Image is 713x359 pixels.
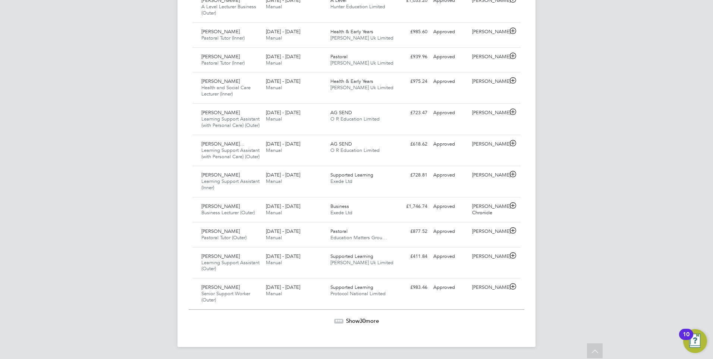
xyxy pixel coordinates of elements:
[392,225,430,238] div: £877.52
[201,234,246,241] span: Pastoral Tutor (Outer)
[330,3,385,10] span: Hunter Education Limited
[330,290,386,297] span: Protocol National Limited
[266,209,282,216] span: Manual
[266,53,300,60] span: [DATE] - [DATE]
[392,200,430,213] div: £1,746.74
[201,259,260,272] span: Learning Support Assistant (Outer)
[201,141,245,147] span: [PERSON_NAME]…
[469,169,508,181] div: [PERSON_NAME]
[330,35,393,41] span: [PERSON_NAME] Uk Limited
[330,253,373,259] span: Supported Learning
[392,138,430,150] div: £618.62
[330,178,352,184] span: Exede Ltd
[330,116,380,122] span: O R Education Limited
[266,178,282,184] span: Manual
[430,250,469,263] div: Approved
[330,28,373,35] span: Health & Early Years
[330,147,380,153] span: O R Education Limited
[330,234,387,241] span: Education Matters Grou…
[266,290,282,297] span: Manual
[266,172,300,178] span: [DATE] - [DATE]
[330,203,349,209] span: Business
[430,75,469,88] div: Approved
[201,116,260,128] span: Learning Support Assistant (with Personal Care) (Outer)
[201,203,240,209] span: [PERSON_NAME]
[266,116,282,122] span: Manual
[330,109,352,116] span: AG SEND
[266,60,282,66] span: Manual
[469,200,508,219] div: [PERSON_NAME] Chronicle
[430,138,469,150] div: Approved
[392,51,430,63] div: £939.96
[201,209,255,216] span: Business Lecturer (Outer)
[469,26,508,38] div: [PERSON_NAME]
[201,84,251,97] span: Health and Social Care Lecturer (Inner)
[201,228,240,234] span: [PERSON_NAME]
[330,78,373,84] span: Health & Early Years
[201,178,260,191] span: Learning Support Assistant (Inner)
[330,84,393,91] span: [PERSON_NAME] Uk Limited
[266,228,300,234] span: [DATE] - [DATE]
[266,84,282,91] span: Manual
[266,253,300,259] span: [DATE] - [DATE]
[430,200,469,213] div: Approved
[201,147,260,160] span: Learning Support Assistant (with Personal Care) (Outer)
[266,234,282,241] span: Manual
[201,78,240,84] span: [PERSON_NAME]
[430,225,469,238] div: Approved
[430,51,469,63] div: Approved
[430,281,469,294] div: Approved
[201,3,256,16] span: A Level Lecturer Business (Outer)
[201,60,245,66] span: Pastoral Tutor (Inner)
[201,35,245,41] span: Pastoral Tutor (Inner)
[392,250,430,263] div: £411.84
[266,28,300,35] span: [DATE] - [DATE]
[201,28,240,35] span: [PERSON_NAME]
[469,107,508,119] div: [PERSON_NAME]
[330,172,373,178] span: Supported Learning
[201,172,240,178] span: [PERSON_NAME]
[346,317,379,324] span: Show more
[330,284,373,290] span: Supported Learning
[266,109,300,116] span: [DATE] - [DATE]
[392,75,430,88] div: £975.24
[201,284,240,290] span: [PERSON_NAME]
[201,109,240,116] span: [PERSON_NAME]
[266,284,300,290] span: [DATE] - [DATE]
[201,53,240,60] span: [PERSON_NAME]
[330,141,352,147] span: AG SEND
[201,290,250,303] span: Senior Support Worker (Outer)
[469,281,508,294] div: [PERSON_NAME]
[430,26,469,38] div: Approved
[266,141,300,147] span: [DATE] - [DATE]
[330,259,393,266] span: [PERSON_NAME] Uk Limited
[266,259,282,266] span: Manual
[430,169,469,181] div: Approved
[469,225,508,238] div: [PERSON_NAME]
[266,78,300,84] span: [DATE] - [DATE]
[330,53,348,60] span: Pastoral
[266,203,300,209] span: [DATE] - [DATE]
[392,26,430,38] div: £985.60
[201,253,240,259] span: [PERSON_NAME]
[330,209,352,216] span: Exede Ltd
[430,107,469,119] div: Approved
[469,75,508,88] div: [PERSON_NAME]
[330,60,393,66] span: [PERSON_NAME] Uk Limited
[683,334,690,344] div: 10
[469,51,508,63] div: [PERSON_NAME]
[266,147,282,153] span: Manual
[266,35,282,41] span: Manual
[392,169,430,181] div: £728.81
[330,228,348,234] span: Pastoral
[469,250,508,263] div: [PERSON_NAME]
[359,317,365,324] span: 30
[683,329,707,353] button: Open Resource Center, 10 new notifications
[469,138,508,150] div: [PERSON_NAME]
[266,3,282,10] span: Manual
[392,107,430,119] div: £723.47
[392,281,430,294] div: £983.46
